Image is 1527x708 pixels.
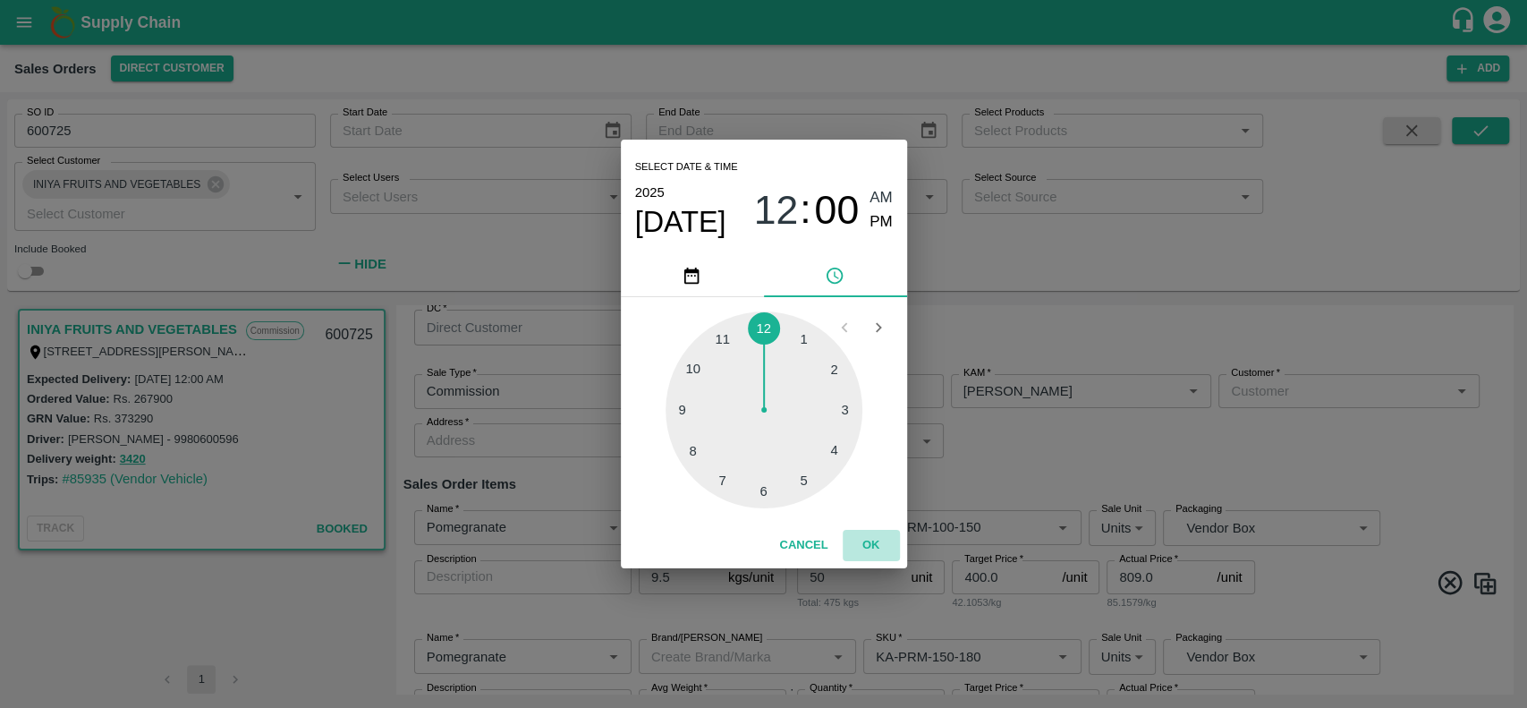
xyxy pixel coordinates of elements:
[814,187,859,234] span: 00
[870,186,893,210] button: AM
[753,186,798,234] button: 12
[635,154,738,181] span: Select date & time
[635,181,665,204] button: 2025
[621,254,764,297] button: pick date
[843,530,900,561] button: OK
[772,530,835,561] button: Cancel
[764,254,907,297] button: pick time
[753,187,798,234] span: 12
[635,204,726,240] button: [DATE]
[870,210,893,235] button: PM
[861,311,895,345] button: Open next view
[800,186,810,234] span: :
[814,186,859,234] button: 00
